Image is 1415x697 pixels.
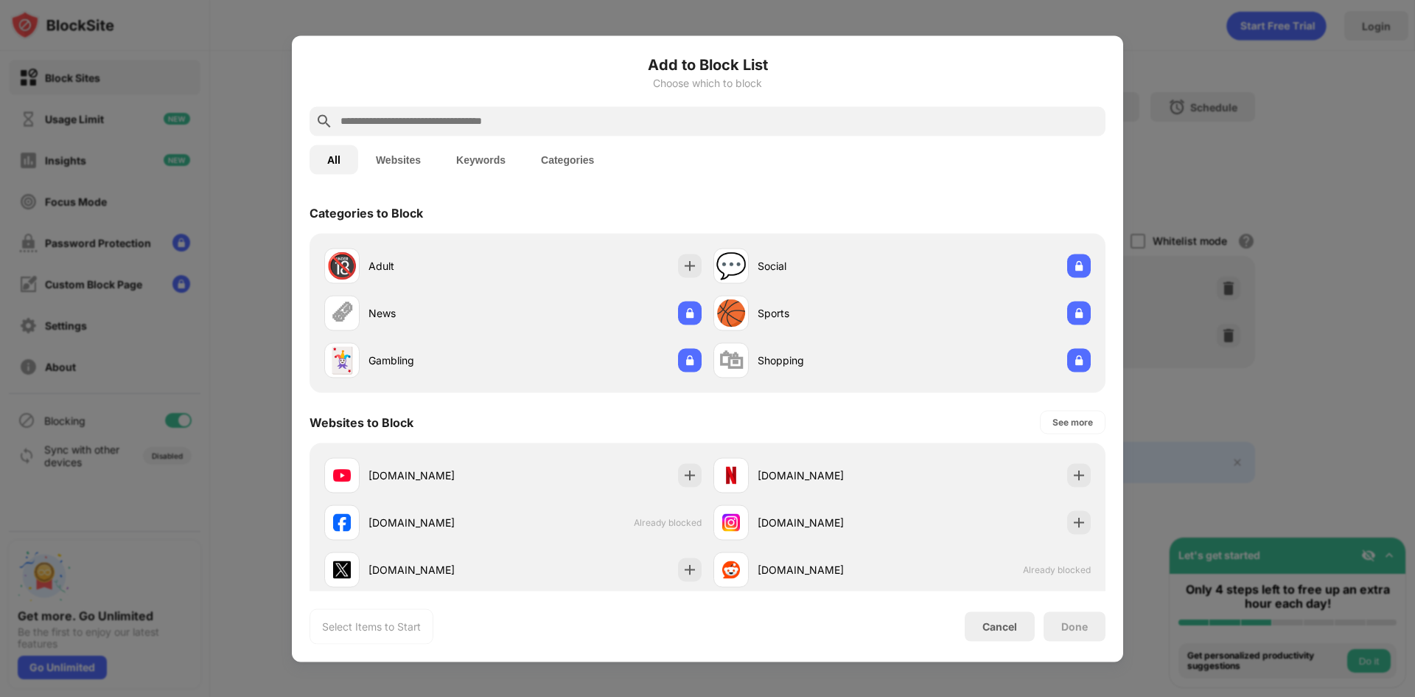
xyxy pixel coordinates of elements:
[322,619,421,634] div: Select Items to Start
[368,258,513,274] div: Adult
[722,513,740,531] img: favicons
[326,345,357,375] div: 🃏
[310,415,413,429] div: Websites to Block
[758,515,902,530] div: [DOMAIN_NAME]
[722,561,740,578] img: favicons
[326,251,357,281] div: 🔞
[368,562,513,578] div: [DOMAIN_NAME]
[634,517,702,528] span: Already blocked
[758,562,902,578] div: [DOMAIN_NAME]
[982,620,1017,633] div: Cancel
[358,145,439,174] button: Websites
[310,53,1105,75] h6: Add to Block List
[368,468,513,483] div: [DOMAIN_NAME]
[333,466,351,484] img: favicons
[439,145,523,174] button: Keywords
[368,305,513,321] div: News
[329,298,354,328] div: 🗞
[310,205,423,220] div: Categories to Block
[368,515,513,530] div: [DOMAIN_NAME]
[716,251,747,281] div: 💬
[310,145,358,174] button: All
[333,513,351,531] img: favicons
[310,77,1105,89] div: Choose which to block
[722,466,740,484] img: favicons
[758,353,902,368] div: Shopping
[758,468,902,483] div: [DOMAIN_NAME]
[716,298,747,328] div: 🏀
[758,305,902,321] div: Sports
[315,112,333,130] img: search.svg
[333,561,351,578] img: favicons
[368,353,513,368] div: Gambling
[1023,564,1091,575] span: Already blocked
[523,145,612,174] button: Categories
[1052,415,1093,429] div: See more
[1061,620,1088,632] div: Done
[719,345,744,375] div: 🛍
[758,258,902,274] div: Social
